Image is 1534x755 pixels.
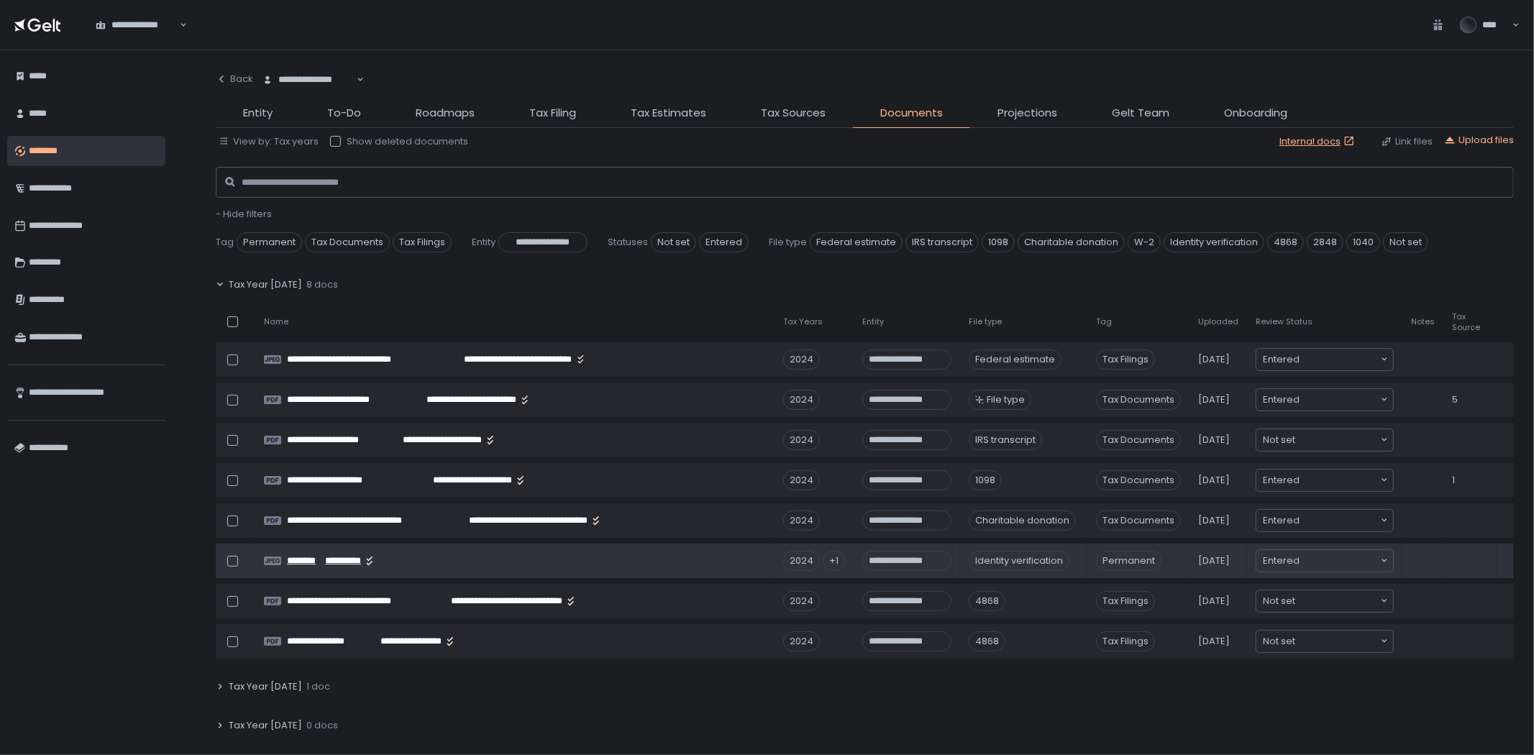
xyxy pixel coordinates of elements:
div: 2024 [783,430,820,450]
div: Back [216,73,253,86]
span: Entity [472,236,496,249]
span: W-2 [1128,232,1161,252]
span: Tax Documents [1096,430,1181,450]
span: Tax Source [1452,311,1488,333]
span: [DATE] [1198,434,1230,447]
span: 1098 [982,232,1015,252]
div: Search for option [1256,550,1393,572]
div: 2024 [783,390,820,410]
span: Tax Filings [1096,631,1155,651]
a: Internal docs [1279,135,1358,148]
span: Tax Estimates [631,105,706,122]
div: 1098 [969,470,1002,490]
span: [DATE] [1198,595,1230,608]
span: Not set [1263,594,1295,608]
span: Permanent [237,232,302,252]
div: Upload files [1444,134,1514,147]
input: Search for option [1295,634,1379,649]
div: 4868 [969,631,1005,651]
span: Tax Documents [1096,470,1181,490]
span: [DATE] [1198,635,1230,648]
input: Search for option [1295,433,1379,447]
span: File type [769,236,807,249]
span: Name [264,316,288,327]
span: Entered [1263,554,1300,568]
span: Tax Filings [1096,591,1155,611]
div: Search for option [1256,349,1393,370]
div: Search for option [1256,470,1393,491]
span: Entered [699,232,749,252]
div: 2024 [783,631,820,651]
span: Tax Filings [393,232,452,252]
span: Tag [1096,316,1112,327]
input: Search for option [1295,594,1379,608]
span: 8 docs [306,278,338,291]
span: Entered [1263,393,1300,407]
span: [DATE] [1198,393,1230,406]
div: Charitable donation [969,511,1076,531]
span: Statuses [608,236,648,249]
span: 1 doc [306,680,330,693]
div: Identity verification [969,551,1069,571]
div: Search for option [253,65,364,95]
div: 4868 [969,591,1005,611]
button: View by: Tax years [219,135,319,148]
div: 2024 [783,349,820,370]
button: Link files [1381,135,1433,148]
div: Search for option [1256,389,1393,411]
span: Tax Documents [305,232,390,252]
span: IRS transcript [905,232,979,252]
span: Onboarding [1224,105,1287,122]
span: File type [987,393,1025,406]
span: - Hide filters [216,207,272,221]
span: Permanent [1096,551,1161,571]
span: Tax Sources [761,105,826,122]
span: Entity [243,105,273,122]
span: Federal estimate [810,232,903,252]
span: Tax Filings [1096,349,1155,370]
span: Not set [1383,232,1428,252]
span: [DATE] [1198,474,1230,487]
span: Tax Year [DATE] [229,719,302,732]
span: 1040 [1346,232,1380,252]
div: Search for option [1256,429,1393,451]
span: Not set [1263,433,1295,447]
span: Tag [216,236,234,249]
span: Tax Years [783,316,823,327]
span: Documents [880,105,943,122]
span: Tax Filing [529,105,576,122]
div: Search for option [1256,590,1393,612]
span: Tax Year [DATE] [229,278,302,291]
span: Tax Year [DATE] [229,680,302,693]
span: Not set [651,232,696,252]
span: Projections [997,105,1057,122]
span: 2848 [1307,232,1343,252]
span: [DATE] [1198,554,1230,567]
div: 2024 [783,470,820,490]
span: 0 docs [306,719,338,732]
span: Roadmaps [416,105,475,122]
span: Tax Documents [1096,390,1181,410]
span: Gelt Team [1112,105,1169,122]
span: Entered [1263,473,1300,488]
span: [DATE] [1198,353,1230,366]
span: To-Do [327,105,361,122]
span: Entered [1263,513,1300,528]
div: 2024 [783,591,820,611]
div: Search for option [86,9,187,40]
input: Search for option [1300,352,1379,367]
span: Uploaded [1198,316,1238,327]
span: Tax Documents [1096,511,1181,531]
div: Search for option [1256,631,1393,652]
div: 2024 [783,551,820,571]
div: IRS transcript [969,430,1042,450]
span: Not set [1263,634,1295,649]
span: 1 [1452,474,1455,487]
button: Back [216,65,253,93]
button: - Hide filters [216,208,272,221]
span: Charitable donation [1018,232,1125,252]
span: Identity verification [1164,232,1264,252]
